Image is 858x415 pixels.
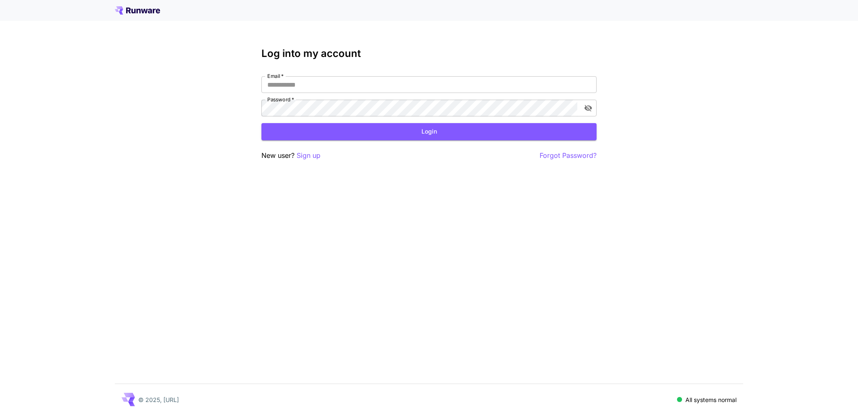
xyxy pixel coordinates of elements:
[267,96,294,103] label: Password
[540,150,597,161] button: Forgot Password?
[261,150,320,161] p: New user?
[261,123,597,140] button: Login
[267,72,284,80] label: Email
[261,48,597,59] h3: Log into my account
[297,150,320,161] button: Sign up
[581,101,596,116] button: toggle password visibility
[138,395,179,404] p: © 2025, [URL]
[685,395,737,404] p: All systems normal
